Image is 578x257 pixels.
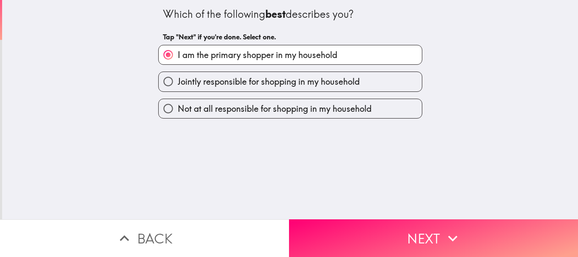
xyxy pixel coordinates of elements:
[178,49,337,61] span: I am the primary shopper in my household
[289,219,578,257] button: Next
[159,72,422,91] button: Jointly responsible for shopping in my household
[163,32,418,41] h6: Tap "Next" if you're done. Select one.
[159,45,422,64] button: I am the primary shopper in my household
[178,103,372,115] span: Not at all responsible for shopping in my household
[265,8,286,20] b: best
[163,7,418,22] div: Which of the following describes you?
[159,99,422,118] button: Not at all responsible for shopping in my household
[178,76,360,88] span: Jointly responsible for shopping in my household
